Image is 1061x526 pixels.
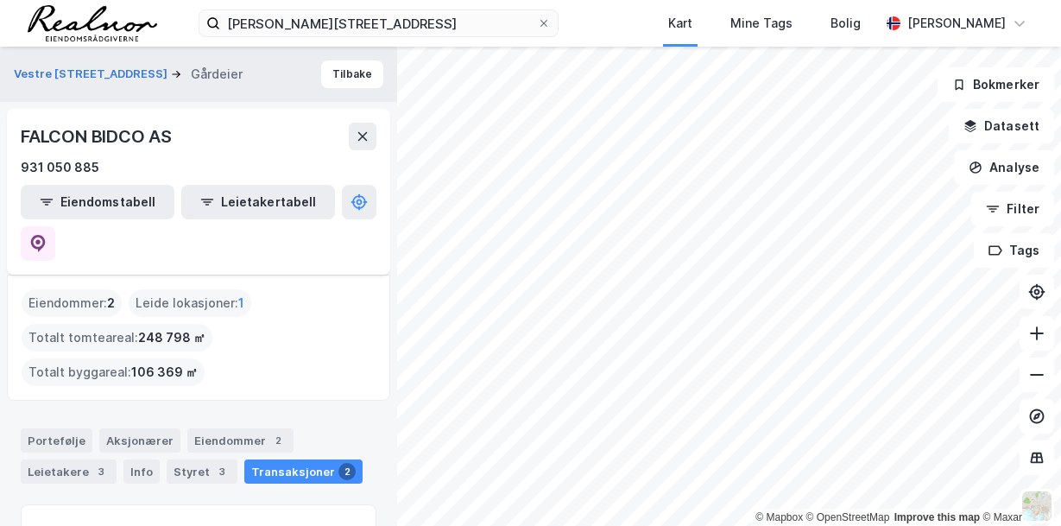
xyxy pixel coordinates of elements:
div: Info [123,459,160,484]
span: 1 [238,293,244,314]
div: Totalt byggareal : [22,358,205,386]
button: Eiendomstabell [21,185,174,219]
div: Kart [668,13,692,34]
span: 106 369 ㎡ [131,362,198,383]
div: Bolig [830,13,861,34]
div: 2 [269,432,287,449]
div: 3 [213,463,231,480]
div: [PERSON_NAME] [907,13,1006,34]
div: 931 050 885 [21,157,99,178]
div: Eiendommer [187,428,294,453]
div: Eiendommer : [22,289,122,317]
span: 2 [107,293,115,314]
div: 3 [92,463,110,480]
a: Improve this map [894,511,980,523]
div: FALCON BIDCO AS [21,123,175,150]
div: Portefølje [21,428,92,453]
div: Mine Tags [730,13,793,34]
button: Vestre [STREET_ADDRESS] [14,66,171,83]
iframe: Chat Widget [975,443,1061,526]
img: realnor-logo.934646d98de889bb5806.png [28,5,157,41]
div: Styret [167,459,237,484]
a: Mapbox [755,511,803,523]
div: 2 [338,463,356,480]
button: Tilbake [321,60,383,88]
span: 248 798 ㎡ [138,327,205,348]
div: Gårdeier [191,64,243,85]
input: Søk på adresse, matrikkel, gårdeiere, leietakere eller personer [220,10,537,36]
button: Datasett [949,109,1054,143]
div: Kontrollprogram for chat [975,443,1061,526]
button: Tags [974,233,1054,268]
div: Leide lokasjoner : [129,289,251,317]
button: Analyse [954,150,1054,185]
a: OpenStreetMap [806,511,890,523]
button: Leietakertabell [181,185,335,219]
div: Leietakere [21,459,117,484]
button: Filter [971,192,1054,226]
div: Aksjonærer [99,428,180,453]
div: Transaksjoner [244,459,363,484]
button: Bokmerker [938,67,1054,102]
div: Totalt tomteareal : [22,324,212,352]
